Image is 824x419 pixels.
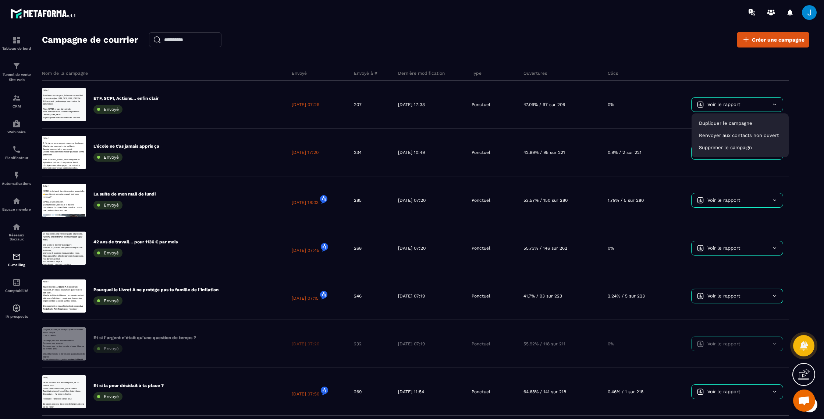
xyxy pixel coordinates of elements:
[4,31,110,38] span: Mais jamais comment créer sa liberté.
[4,14,20,21] span: Après
[4,41,102,47] span: Jamais comment gérer son argent.
[793,390,815,412] div: Ouvrir le chat
[4,104,85,111] span: Tu transformes ton argent en
[523,149,565,155] p: 42.99% / 95 sur 221
[292,102,319,108] p: [DATE] 07:29
[752,36,805,43] span: Créer une campagne
[4,4,143,13] p: Hello,
[354,389,362,395] p: 269
[12,171,21,180] img: automations
[4,50,129,57] span: Tout était rationnel. Les chiffres étaient bons.
[2,191,31,217] a: automationsautomationsEspace membre
[4,22,57,29] span: Tout le monde a un
[398,70,445,76] p: Dernière modification
[608,293,645,299] p: 2.24% / 5 sur 223
[2,130,31,134] p: Webinaire
[2,289,31,293] p: Comptabilité
[75,95,122,102] span: pour t’expliquer :
[4,22,141,38] span: [DATE], 4 [DEMOGRAPHIC_DATA] sur 10 vivent à crédit… sans même s’en rendre compte.
[697,388,704,395] img: icon
[707,245,740,251] span: Voir le rapport
[12,304,21,313] img: automations
[2,56,31,88] a: formationformationTunnel de vente Site web
[4,4,143,13] p: J'ai trouvé ça choquant.
[4,5,138,21] span: L’argent, au fond, ce n’est pas juste des chiffres sur un compte.
[12,222,21,231] img: social-network
[62,85,64,92] span: .
[398,149,425,155] p: [DATE] 10:49
[4,50,141,66] span: Encore moins comment investir pour bâtir un vrai patrimoine.
[523,389,566,395] p: 64.68% / 141 sur 218
[4,95,128,102] span: Et je t’explique avec des exemples concrets.
[4,4,143,13] p: Hello !
[2,272,31,298] a: accountantaccountantComptabilité
[93,335,196,341] p: Et si l’argent n’était qu’une question de temps ?
[737,32,809,47] a: Créer une campagne
[692,241,768,255] a: Voir le rapport
[608,197,644,203] p: 1.79% / 5 sur 280
[4,67,120,92] strong: podcast : Le Portefeuille Anti-Fragile – investir pour protéger sa famille.
[12,61,21,70] img: formation
[523,102,565,108] p: 47.09% / 97 sur 206
[4,85,129,92] span: J’ai enregistré un nouvel épisode du podcast
[4,5,136,12] span: En mai dernier, ma mère est partie à la retraite.
[104,203,119,208] span: Envoyé
[4,50,139,75] span: Mais la réalité est différente : son rendement est inférieur à l’inflation… ce qui veut dire que ...
[2,233,31,241] p: Réseaux Sociaux
[292,291,329,301] p: [DATE] 07:15
[2,263,31,267] p: E-mailing
[4,50,128,66] span: Pour savoir où tu en es vraiment, il existe un calcul simple :
[707,102,740,107] span: Voir le rapport
[12,36,21,45] img: formation
[4,24,48,31] span: C’est du temps.
[93,191,156,197] p: La suite de mon mail de lundi
[42,32,138,47] h2: Campagne de courrier
[354,102,362,108] p: 207
[4,59,141,76] span: Du temps pour ne plus compter chaque dépense au centime près.
[608,341,614,347] p: 0%
[10,7,77,20] img: logo
[12,252,21,261] img: email
[93,239,178,245] p: 42 ans de travail… pour 1136 € par mois
[12,145,21,154] img: scheduler
[18,109,143,128] p: pourquoi le Livret A ne protège pas vraiment ta famille,
[2,114,31,140] a: automationsautomationsWebinaire
[2,88,31,114] a: formationformationCRM
[2,314,31,318] p: IA prospects
[472,197,490,203] p: Ponctuel
[692,98,768,112] a: Voir le rapport
[697,101,704,108] img: icon
[472,293,490,299] p: Ponctuel
[707,197,740,203] span: Voir le rapport
[697,197,704,204] img: icon
[2,72,31,82] p: Tunnel de vente Site web
[4,67,97,74] span: Alors [DATE], je vais faire simple.
[4,22,124,38] span: Je me souviens d’un moment précis, le 1er octobre 2019.
[4,92,143,110] p: Je n'avais pas peur de perdre de l'argent, ni peur de me ruiner.
[4,68,121,94] strong: Ton capital financier ÷ Tes dépenses mensuelles = Ton nombre de mois d’autonomie.
[292,149,319,155] p: [DATE] 17:20
[18,24,20,31] span: .
[4,41,107,47] span: Du temps pour être avec tes enfants.
[104,346,119,351] span: Envoyé
[608,149,642,155] p: 0.9% / 2 sur 221
[292,70,307,76] p: Envoyé
[4,4,143,13] p: Salut !
[104,107,119,112] span: Envoyé
[12,119,21,128] img: automations
[4,24,135,40] span: Pas pour toujours. Mais juste assez longtemps pour te mettre à l’épreuve.
[4,22,140,29] span: À l’école, on nous a appris beaucoup de choses.
[4,31,124,47] em: combien de temps tu pourrais tenir sans revenus ?
[4,76,134,92] span: Sur le moment, ça paraît anodin : 100 € par-ci, 200 € par-là.
[4,39,143,77] p: Elle a suivi le chemin “classique” : travailler dur, cotiser sans jamais manquer une échéance, cr...
[12,197,21,205] img: automations
[2,247,31,272] a: emailemailE-mailing
[93,95,159,101] p: ETF, SCPI, Actions… enfin clair
[4,76,128,111] span: Avec [PERSON_NAME], on a enregistré un épisode de podcast où on parle de liberté, d’indépendance,...
[608,389,643,395] p: 0.46% / 1 sur 218
[20,14,70,21] strong: 42 ans de travail
[697,245,704,251] img: icon
[472,245,490,251] p: Ponctuel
